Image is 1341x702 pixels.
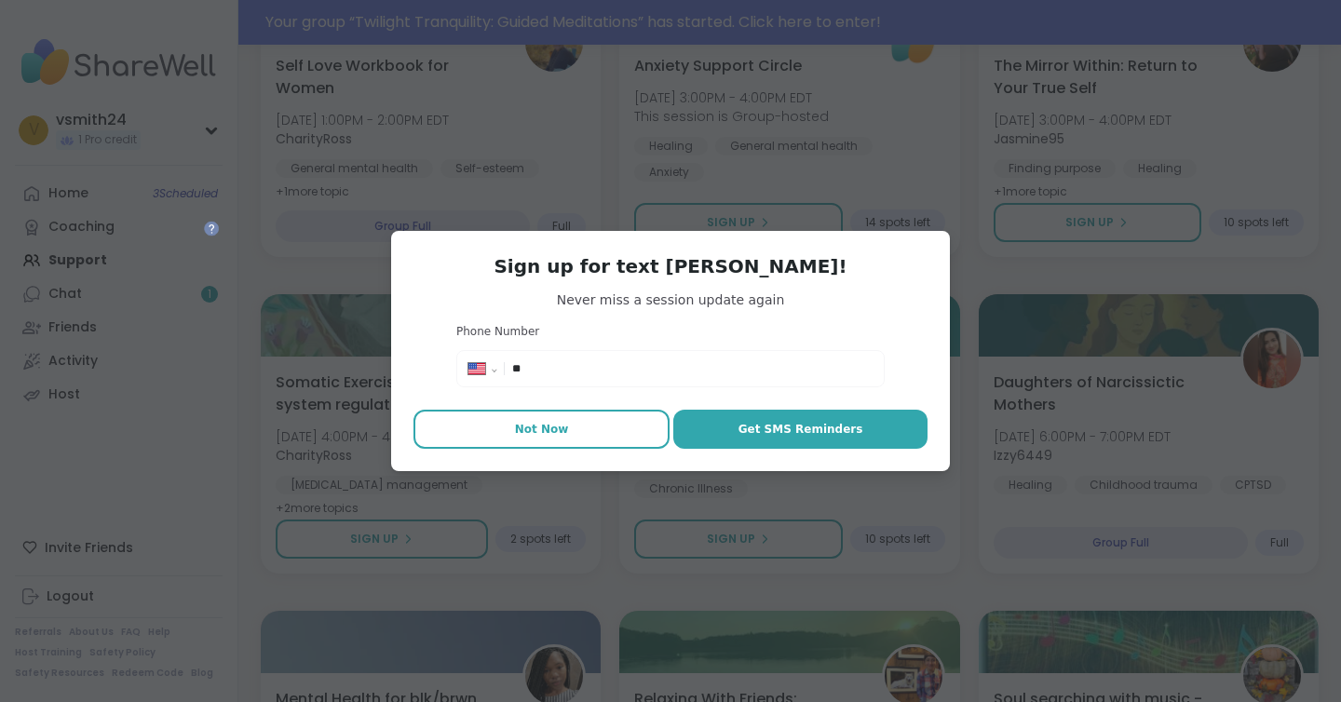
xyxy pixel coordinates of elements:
[204,221,219,236] iframe: Spotlight
[673,410,928,449] button: Get SMS Reminders
[738,421,863,438] span: Get SMS Reminders
[413,290,928,309] span: Never miss a session update again
[413,410,670,449] button: Not Now
[413,253,928,279] h3: Sign up for text [PERSON_NAME]!
[456,324,885,340] h3: Phone Number
[515,421,569,438] span: Not Now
